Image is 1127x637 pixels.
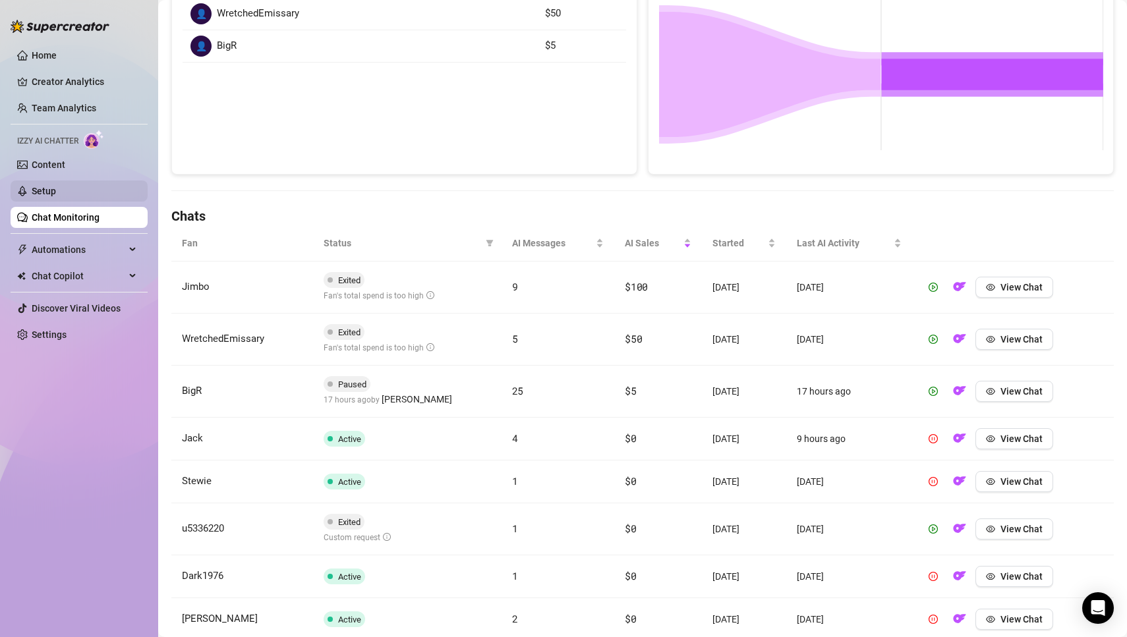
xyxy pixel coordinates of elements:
[32,212,100,223] a: Chat Monitoring
[986,615,995,624] span: eye
[975,277,1053,298] button: View Chat
[32,71,137,92] a: Creator Analytics
[324,343,434,352] span: Fan's total spend is too high
[929,434,938,443] span: pause-circle
[338,434,361,444] span: Active
[702,366,786,418] td: [DATE]
[975,471,1053,492] button: View Chat
[1000,386,1043,397] span: View Chat
[1082,592,1114,624] div: Open Intercom Messenger
[217,6,299,22] span: WretchedEmissary
[1000,433,1043,444] span: View Chat
[625,280,648,293] span: $100
[182,613,258,624] span: [PERSON_NAME]
[949,436,970,447] a: OF
[426,343,434,351] span: info-circle
[975,428,1053,449] button: View Chat
[32,186,56,196] a: Setup
[338,477,361,487] span: Active
[786,503,911,555] td: [DATE]
[324,236,480,250] span: Status
[512,612,518,625] span: 2
[797,236,890,250] span: Last AI Activity
[512,384,523,397] span: 25
[512,280,518,293] span: 9
[975,518,1053,540] button: View Chat
[975,329,1053,350] button: View Chat
[786,262,911,314] td: [DATE]
[949,526,970,537] a: OF
[338,327,361,337] span: Exited
[324,533,391,542] span: Custom request
[17,271,26,281] img: Chat Copilot
[786,225,911,262] th: Last AI Activity
[712,236,765,250] span: Started
[17,135,78,148] span: Izzy AI Chatter
[338,517,361,527] span: Exited
[1000,614,1043,624] span: View Chat
[338,379,366,389] span: Paused
[486,239,494,247] span: filter
[11,20,109,33] img: logo-BBDzfeDw.svg
[324,291,434,300] span: Fan's total spend is too high
[383,533,391,541] span: info-circle
[1000,282,1043,292] span: View Chat
[949,518,970,540] button: OF
[625,612,636,625] span: $0
[483,233,496,253] span: filter
[702,418,786,460] td: [DATE]
[702,460,786,503] td: [DATE]
[702,503,786,555] td: [DATE]
[702,225,786,262] th: Started
[32,329,67,340] a: Settings
[426,291,434,299] span: info-circle
[84,130,104,149] img: AI Chatter
[190,36,212,57] div: 👤
[949,479,970,489] a: OF
[929,477,938,486] span: pause-circle
[949,277,970,298] button: OF
[625,236,681,250] span: AI Sales
[324,395,452,404] span: 17 hours ago by
[986,283,995,292] span: eye
[217,38,237,54] span: BigR
[512,522,518,535] span: 1
[545,38,618,54] article: $5
[182,522,224,534] span: u5336220
[949,566,970,587] button: OF
[338,572,361,582] span: Active
[338,275,361,285] span: Exited
[929,283,938,292] span: play-circle
[786,366,911,418] td: 17 hours ago
[975,381,1053,402] button: View Chat
[512,236,594,250] span: AI Messages
[953,612,966,625] img: OF
[1000,334,1043,345] span: View Chat
[512,569,518,582] span: 1
[702,314,786,366] td: [DATE]
[1000,524,1043,534] span: View Chat
[953,569,966,582] img: OF
[949,574,970,584] a: OF
[171,225,313,262] th: Fan
[614,225,702,262] th: AI Sales
[949,617,970,627] a: OF
[32,265,125,287] span: Chat Copilot
[986,387,995,396] span: eye
[975,609,1053,630] button: View Chat
[949,609,970,630] button: OF
[625,384,636,397] span: $5
[512,431,518,445] span: 4
[1000,571,1043,582] span: View Chat
[949,471,970,492] button: OF
[190,3,212,24] div: 👤
[953,474,966,487] img: OF
[953,332,966,345] img: OF
[949,329,970,350] button: OF
[929,387,938,396] span: play-circle
[953,522,966,535] img: OF
[625,569,636,582] span: $0
[512,474,518,487] span: 1
[32,159,65,170] a: Content
[338,615,361,624] span: Active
